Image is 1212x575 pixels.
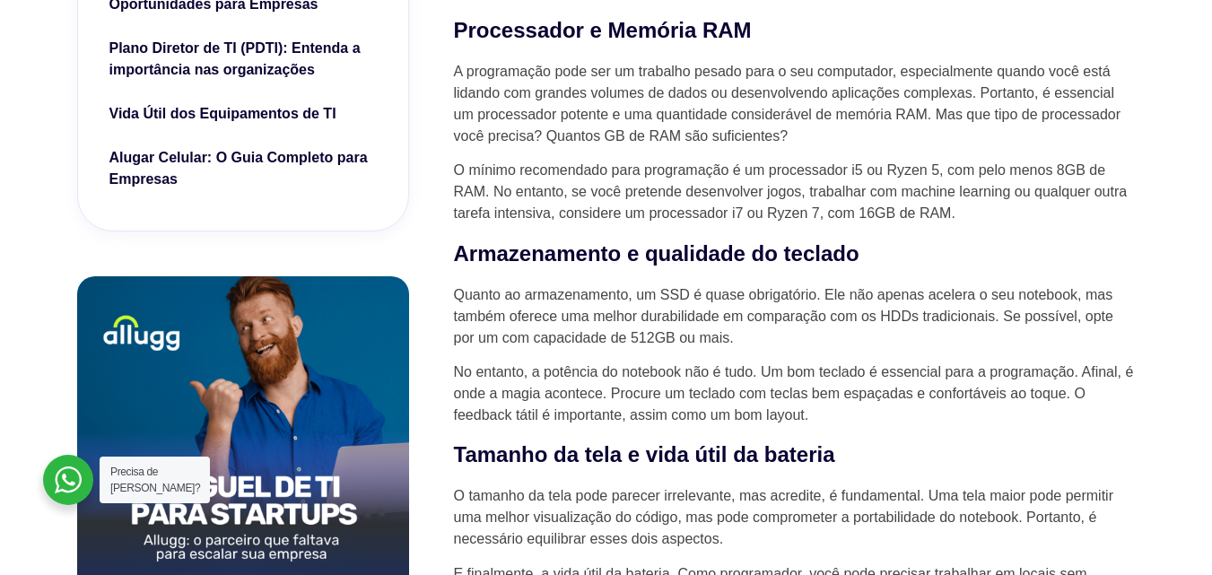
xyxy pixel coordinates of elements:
a: Alugar Celular: O Guia Completo para Empresas [109,147,377,195]
div: Widget de chat [1122,489,1212,575]
a: Vida Útil dos Equipamentos de TI [109,103,377,129]
strong: Processador e Memória RAM [454,18,752,42]
a: Plano Diretor de TI (PDTI): Entenda a importância nas organizações [109,38,377,85]
strong: Tamanho da tela e vida útil da bateria [454,442,835,466]
p: O mínimo recomendado para programação é um processador i5 ou Ryzen 5, com pelo menos 8GB de RAM. ... [454,160,1136,224]
p: Quanto ao armazenamento, um SSD é quase obrigatório. Ele não apenas acelera o seu notebook, mas t... [454,284,1136,349]
iframe: Chat Widget [1122,489,1212,575]
p: O tamanho da tela pode parecer irrelevante, mas acredite, é fundamental. Uma tela maior pode perm... [454,485,1136,550]
span: Precisa de [PERSON_NAME]? [110,466,200,494]
strong: Armazenamento e qualidade do teclado [454,241,859,266]
p: A programação pode ser um trabalho pesado para o seu computador, especialmente quando você está l... [454,61,1136,147]
p: No entanto, a potência do notebook não é tudo. Um bom teclado é essencial para a programação. Afi... [454,362,1136,426]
